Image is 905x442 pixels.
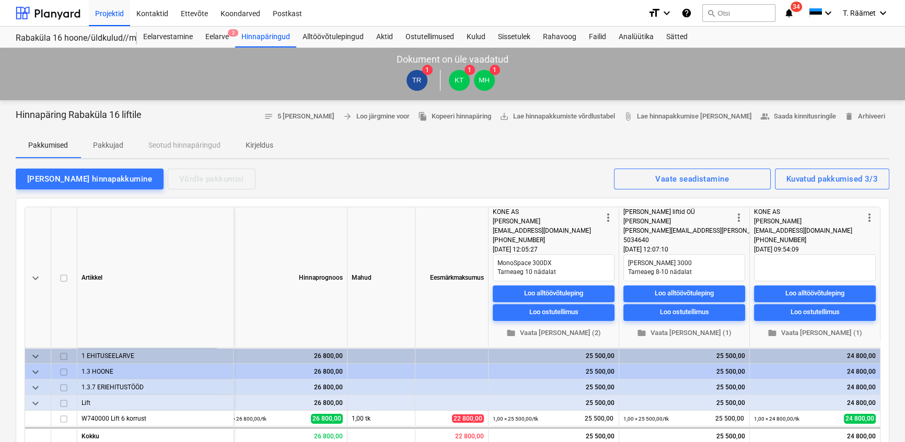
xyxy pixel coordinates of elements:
[28,140,68,151] p: Pakkumised
[497,327,610,339] span: Vaata [PERSON_NAME] (2)
[843,9,876,17] span: T. Räämet
[260,109,339,125] button: 5 [PERSON_NAME]
[418,111,491,123] span: Kopeeri hinnapäring
[493,254,614,281] textarea: MonoSpace 300DX Tarneaeg 10 nädalat
[228,29,238,37] span: 2
[623,217,733,226] div: [PERSON_NAME]
[493,217,602,226] div: [PERSON_NAME]
[623,112,633,121] span: attach_file
[370,27,399,47] a: Aktid
[760,112,770,121] span: people_alt
[418,112,427,121] span: file_copy
[221,395,343,411] div: 26 800,00
[493,285,614,302] button: Loo alltöövõtuleping
[500,111,615,123] span: Lae hinnapakkumiste võrdlustabel
[754,304,876,321] button: Loo ostutellimus
[82,411,229,426] div: W740000 Lift 6 korrust
[296,27,370,47] a: Alltöövõtulepingud
[493,379,614,395] div: 25 500,00
[623,235,733,245] div: 5034640
[853,392,905,442] iframe: Chat Widget
[756,109,840,125] button: Saada kinnitusringile
[660,7,673,19] i: keyboard_arrow_down
[93,140,123,151] p: Pakkujad
[221,379,343,395] div: 26 800,00
[660,27,694,47] div: Sätted
[754,217,863,226] div: [PERSON_NAME]
[339,109,414,125] button: Loo järgmine voor
[844,111,885,123] span: Arhiveeri
[422,65,433,75] span: 1
[343,111,410,123] span: Loo järgmine voor
[623,304,745,321] button: Loo ostutellimus
[199,27,235,47] div: Eelarve
[460,27,492,47] a: Kulud
[648,7,660,19] i: format_size
[77,207,234,348] div: Artikkel
[492,27,537,47] div: Sissetulek
[785,288,844,300] div: Loo alltöövõtuleping
[29,350,42,363] span: keyboard_arrow_down
[754,285,876,302] button: Loo alltöövõtuleping
[490,65,500,75] span: 1
[82,395,229,410] div: Lift
[583,27,612,47] a: Failid
[311,414,343,424] span: 26 800,00
[264,112,273,121] span: notes
[714,414,745,423] span: 25 500,00
[399,27,460,47] div: Ostutellimused
[754,227,852,234] span: [EMAIL_ADDRESS][DOMAIN_NAME]
[702,4,775,22] button: Otsi
[235,27,296,47] div: Hinnapäringud
[524,288,583,300] div: Loo alltöövõtuleping
[347,411,415,426] div: 1,00 tk
[529,306,578,318] div: Loo ostutellimus
[264,111,334,123] span: 5 [PERSON_NAME]
[412,76,422,84] span: TR
[493,416,538,422] small: 1,00 × 25 500,00 / tk
[347,207,415,348] div: Mahud
[465,65,475,75] span: 1
[619,109,756,125] a: Lae hinnapakkumise [PERSON_NAME]
[623,416,669,422] small: 1,00 × 25 500,00 / tk
[623,111,752,123] span: Lae hinnapakkumise [PERSON_NAME]
[623,379,745,395] div: 25 500,00
[493,227,591,234] span: [EMAIL_ADDRESS][DOMAIN_NAME]
[791,2,802,12] span: 34
[754,325,876,341] button: Vaata [PERSON_NAME] (1)
[493,325,614,341] button: Vaata [PERSON_NAME] (2)
[16,169,164,189] button: [PERSON_NAME] hinnapakkumine
[415,207,489,348] div: Eesmärkmaksumus
[500,112,509,121] span: save_alt
[623,245,745,254] div: [DATE] 12:07:10
[29,381,42,394] span: keyboard_arrow_down
[760,111,836,123] span: Saada kinnitusringile
[493,207,602,217] div: KONE AS
[681,7,692,19] i: Abikeskus
[637,328,646,338] span: folder
[27,172,152,186] div: [PERSON_NAME] hinnapakkumine
[82,364,229,379] div: 1.3 HOONE
[537,27,583,47] div: Rahavoog
[221,364,343,379] div: 26 800,00
[16,33,124,44] div: Rabaküla 16 hoone/üldkulud//maatööd (2101952//2101953)
[791,306,840,318] div: Loo ostutellimus
[623,325,745,341] button: Vaata [PERSON_NAME] (1)
[840,109,889,125] button: Arhiveeri
[29,397,42,410] span: keyboard_arrow_down
[612,27,660,47] a: Analüütika
[221,348,343,364] div: 26 800,00
[199,27,235,47] a: Eelarve2
[397,53,508,66] p: Dokument on üle vaadatud
[246,140,273,151] p: Kirjeldus
[786,172,878,186] div: Kuvatud pakkumised 3/3
[455,76,463,84] span: KT
[655,172,729,186] div: Vaate seadistamine
[754,348,876,364] div: 24 800,00
[137,27,199,47] a: Eelarvestamine
[614,169,771,189] button: Vaate seadistamine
